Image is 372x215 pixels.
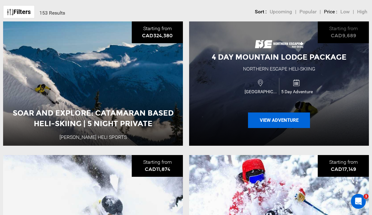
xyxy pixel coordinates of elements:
li: | [353,8,354,16]
span: Popular [299,9,317,15]
a: Filters [3,5,35,19]
li: | [320,8,321,16]
span: High [357,9,367,15]
img: images [254,35,304,49]
img: btn-icon.svg [7,9,13,15]
li: | [295,8,296,16]
button: View Adventure [248,112,310,128]
iframe: Intercom live chat [351,194,366,209]
span: 4 Day Mountain Lodge Package [212,53,347,62]
span: 153 Results [39,10,65,16]
li: Sort : [255,8,267,16]
span: 1 [364,194,369,199]
span: 5 Day Adventure [279,89,315,95]
span: Upcoming [270,9,292,15]
span: Low [340,9,350,15]
span: [GEOGRAPHIC_DATA] [243,89,279,95]
div: Northern Escape Heli-Skiing [243,66,315,73]
li: Price : [324,8,337,16]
